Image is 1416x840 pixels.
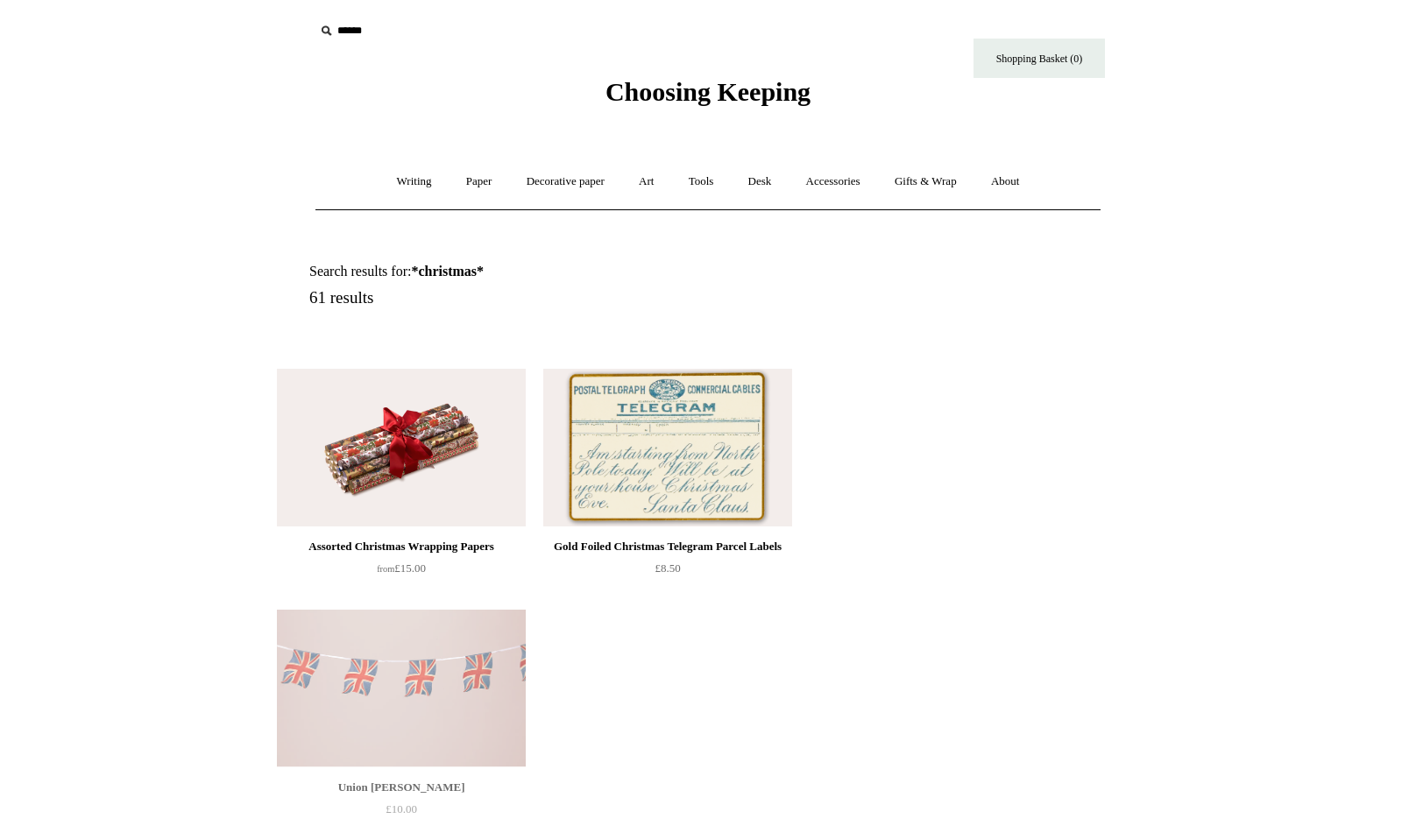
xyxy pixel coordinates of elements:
[411,264,484,279] strong: *christmas*
[975,159,1036,205] a: About
[673,159,730,205] a: Tools
[879,159,973,205] a: Gifts & Wrap
[511,159,620,205] a: Decorative paper
[377,564,394,574] span: from
[277,610,526,767] img: Union Jack Bunting
[386,802,417,815] span: £10.00
[543,369,792,526] a: Gold Foiled Christmas Telegram Parcel Labels Gold Foiled Christmas Telegram Parcel Labels
[733,159,788,205] a: Desk
[605,77,811,106] span: Choosing Keeping
[655,561,680,575] span: £8.50
[281,536,521,557] div: Assorted Christmas Wrapping Papers
[623,159,669,205] a: Art
[790,159,876,205] a: Accessories
[377,561,426,575] span: £15.00
[973,39,1105,78] a: Shopping Basket (0)
[277,369,526,526] a: Assorted Christmas Wrapping Papers Assorted Christmas Wrapping Papers
[309,288,728,308] h5: 61 results
[381,159,448,205] a: Writing
[277,369,526,526] img: Assorted Christmas Wrapping Papers
[277,610,526,767] a: Union Jack Bunting Union Jack Bunting
[281,777,521,798] div: Union [PERSON_NAME]
[543,536,792,608] a: Gold Foiled Christmas Telegram Parcel Labels £8.50
[450,159,508,205] a: Paper
[605,91,811,103] a: Choosing Keeping
[309,263,728,279] h1: Search results for:
[548,536,788,557] div: Gold Foiled Christmas Telegram Parcel Labels
[277,536,526,608] a: Assorted Christmas Wrapping Papers from£15.00
[543,369,792,526] img: Gold Foiled Christmas Telegram Parcel Labels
